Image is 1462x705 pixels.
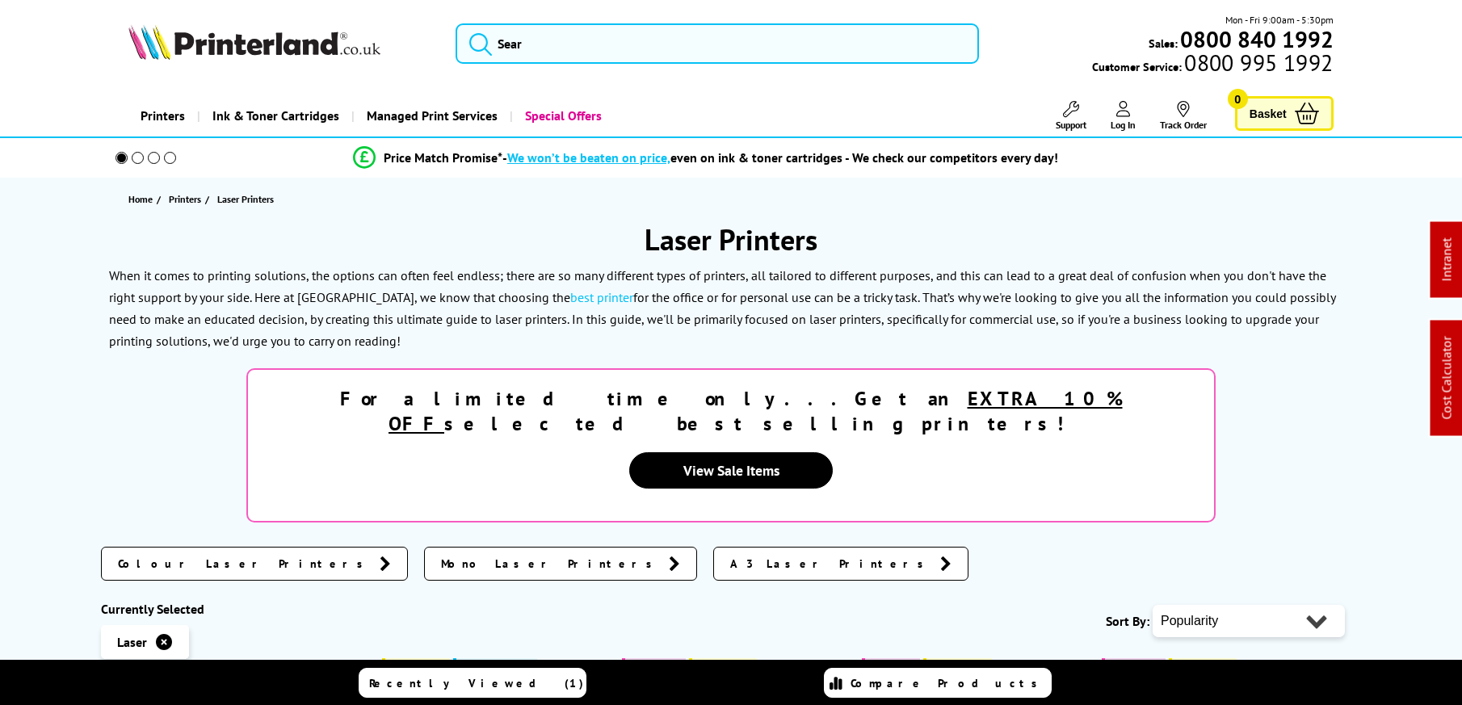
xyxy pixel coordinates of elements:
button: Save 3% [862,658,920,677]
span: Price Match Promise* [384,149,502,166]
button: Best Seller [382,658,451,677]
span: Laser Printers [217,193,274,205]
a: Compare Products [824,668,1052,698]
strong: For a limited time only...Get an selected best selling printers! [340,386,1123,436]
a: Printers [169,191,205,208]
a: Mono Laser Printers [424,547,697,581]
img: Printerland Logo [128,24,380,60]
span: 0 [1228,89,1248,109]
a: Recently Viewed (1) [359,668,586,698]
span: 0800 995 1992 [1182,55,1333,70]
u: EXTRA 10% OFF [389,386,1123,436]
div: - even on ink & toner cartridges - We check our competitors every day! [502,149,1058,166]
a: Printers [128,95,197,136]
span: Support [1056,119,1086,131]
a: Ink & Toner Cartridges [197,95,351,136]
a: Support [1056,101,1086,131]
li: modal_Promise [93,144,1318,172]
span: A3 Laser Printers [730,556,932,572]
span: We won’t be beaten on price, [507,149,670,166]
span: Laser [117,634,147,650]
button: Best Seller [923,658,992,677]
span: Compare Products [851,676,1046,690]
button: Save 22% [1102,658,1166,677]
span: Recently Viewed (1) [369,676,584,690]
a: Printerland Logo [128,24,435,63]
div: Currently Selected [101,601,366,617]
span: Mon - Fri 9:00am - 5:30pm [1225,12,1334,27]
p: When it comes to printing solutions, the options can often feel endless; there are so many differ... [109,267,1335,350]
a: Basket 0 [1235,96,1334,131]
span: Sales: [1149,36,1178,51]
span: Colour Laser Printers [118,556,372,572]
input: Sear [456,23,979,64]
button: Best Seller [689,658,758,677]
span: Customer Service: [1092,55,1333,74]
a: best printer [570,289,633,305]
a: Managed Print Services [351,95,510,136]
span: Log In [1111,119,1136,131]
button: Best Seller [1169,658,1237,677]
h1: Laser Printers [101,220,1361,258]
span: Ink & Toner Cartridges [212,95,339,136]
b: 0800 840 1992 [1180,24,1334,54]
a: 0800 840 1992 [1178,31,1334,47]
a: Colour Laser Printers [101,547,408,581]
span: Sort By: [1106,613,1149,629]
span: Mono Laser Printers [441,556,661,572]
a: Home [128,191,157,208]
a: View Sale Items [629,452,833,489]
a: Log In [1111,101,1136,131]
a: Special Offers [510,95,614,136]
a: Cost Calculator [1439,337,1455,420]
a: A3 Laser Printers [713,547,968,581]
button: £35 Cashback [453,658,536,677]
span: Printers [169,191,201,208]
button: Save 19% [622,658,686,677]
a: Intranet [1439,238,1455,282]
a: Track Order [1160,101,1207,131]
span: Basket [1250,103,1287,124]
